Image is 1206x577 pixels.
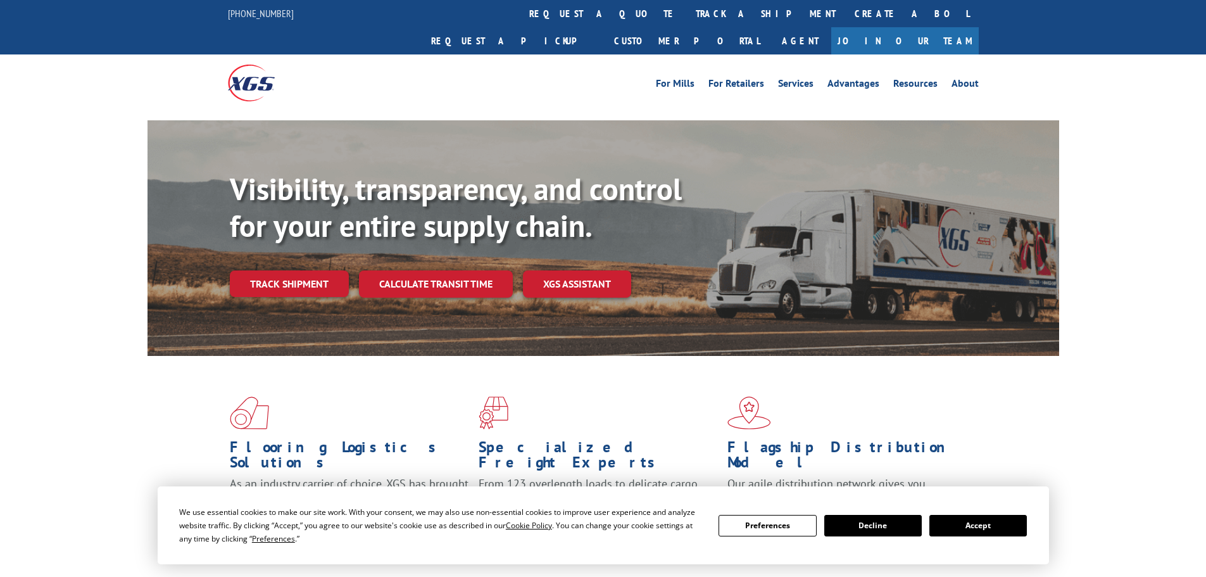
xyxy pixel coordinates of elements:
[719,515,816,536] button: Preferences
[252,533,295,544] span: Preferences
[359,270,513,298] a: Calculate transit time
[479,396,508,429] img: xgs-icon-focused-on-flooring-red
[929,515,1027,536] button: Accept
[831,27,979,54] a: Join Our Team
[893,79,938,92] a: Resources
[523,270,631,298] a: XGS ASSISTANT
[506,520,552,531] span: Cookie Policy
[827,79,879,92] a: Advantages
[230,169,682,245] b: Visibility, transparency, and control for your entire supply chain.
[479,440,718,476] h1: Specialized Freight Experts
[228,7,294,20] a: [PHONE_NUMBER]
[952,79,979,92] a: About
[727,396,771,429] img: xgs-icon-flagship-distribution-model-red
[824,515,922,536] button: Decline
[727,476,960,506] span: Our agile distribution network gives you nationwide inventory management on demand.
[422,27,605,54] a: Request a pickup
[479,476,718,533] p: From 123 overlength loads to delicate cargo, our experienced staff knows the best way to move you...
[778,79,813,92] a: Services
[230,270,349,297] a: Track shipment
[179,505,703,545] div: We use essential cookies to make our site work. With your consent, we may also use non-essential ...
[158,486,1049,564] div: Cookie Consent Prompt
[230,476,468,521] span: As an industry carrier of choice, XGS has brought innovation and dedication to flooring logistics...
[769,27,831,54] a: Agent
[708,79,764,92] a: For Retailers
[656,79,694,92] a: For Mills
[727,440,967,476] h1: Flagship Distribution Model
[230,396,269,429] img: xgs-icon-total-supply-chain-intelligence-red
[230,440,469,476] h1: Flooring Logistics Solutions
[605,27,769,54] a: Customer Portal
